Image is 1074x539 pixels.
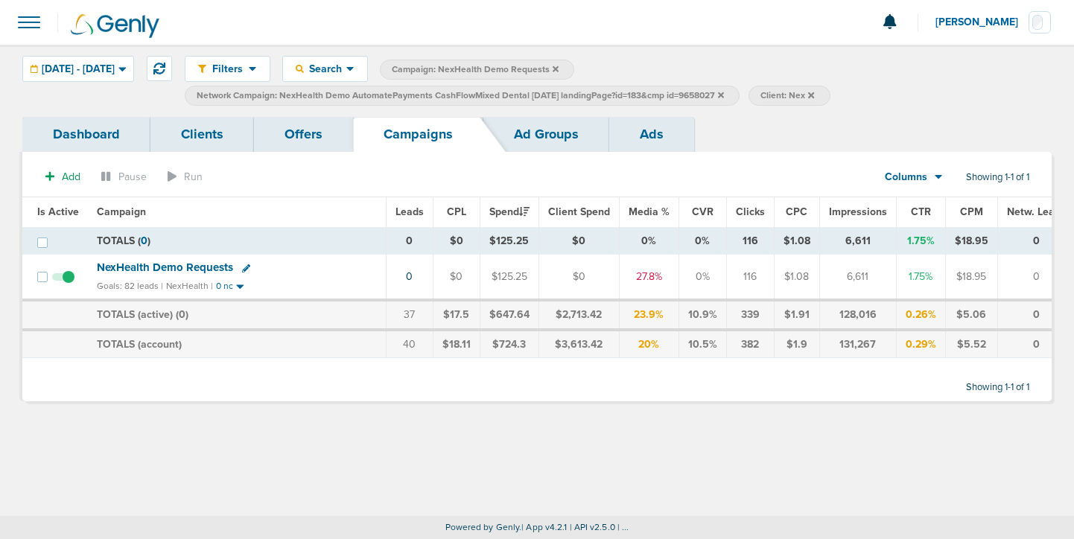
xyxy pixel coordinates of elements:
span: Campaign: NexHealth Demo Requests [392,63,559,76]
td: 6,611 [819,227,896,255]
span: Client: Nex [760,89,814,102]
span: CTR [911,205,931,218]
span: Add [62,170,80,183]
td: 116 [726,227,774,255]
td: 10.5% [679,330,726,358]
span: Spend [489,205,530,218]
td: $5.06 [945,300,997,330]
a: 0 [406,270,413,283]
span: Network Campaign: NexHealth Demo AutomatePayments CashFlowMixed Dental [DATE] landingPage?id=183&... [197,89,724,102]
td: 23.9% [619,300,679,330]
td: $1.9 [774,330,819,358]
span: Is Active [37,205,79,218]
td: 128,016 [819,300,896,330]
td: TOTALS (account) [88,330,386,358]
a: Campaigns [353,117,483,152]
td: 339 [726,300,774,330]
td: TOTALS (active) ( ) [88,300,386,330]
td: $0 [433,255,480,300]
td: $18.95 [945,227,997,255]
td: 0 [386,227,433,255]
td: 0.29% [896,330,945,358]
span: Client Spend [548,205,610,218]
td: TOTALS ( ) [88,227,386,255]
td: 0% [619,227,679,255]
td: $125.25 [480,227,538,255]
span: CPC [786,205,807,218]
span: Filters [206,63,249,75]
a: Ad Groups [483,117,609,152]
td: 40 [386,330,433,358]
span: | API v2.5.0 [570,522,615,532]
small: Goals: 82 leads | [97,281,163,292]
td: $724.3 [480,330,538,358]
span: 0 [179,308,185,321]
span: Impressions [829,205,887,218]
button: Add [37,166,89,188]
td: $1.91 [774,300,819,330]
span: [PERSON_NAME] [935,17,1029,28]
td: 0.26% [896,300,945,330]
td: $0 [538,255,619,300]
td: $647.64 [480,300,538,330]
td: $18.95 [945,255,997,300]
span: [DATE] - [DATE] [42,64,115,74]
td: $1.08 [774,255,819,300]
span: Showing 1-1 of 1 [966,171,1029,184]
td: 1.75% [896,255,945,300]
td: $2,713.42 [538,300,619,330]
td: $5.52 [945,330,997,358]
td: 20% [619,330,679,358]
a: Clients [150,117,254,152]
td: 27.8% [619,255,679,300]
span: | ... [617,522,629,532]
td: 0% [679,227,726,255]
span: Columns [885,170,927,185]
a: Ads [609,117,694,152]
td: $17.5 [433,300,480,330]
span: Netw. Leads [1007,205,1066,218]
span: Showing 1-1 of 1 [966,381,1029,394]
td: 131,267 [819,330,896,358]
span: | App v4.2.1 [521,522,567,532]
td: $18.11 [433,330,480,358]
td: 1.75% [896,227,945,255]
a: Dashboard [22,117,150,152]
img: Genly [71,14,159,38]
td: 6,611 [819,255,896,300]
td: 382 [726,330,774,358]
td: 0% [679,255,726,300]
td: 116 [726,255,774,300]
span: CPM [960,205,983,218]
span: Clicks [736,205,765,218]
td: 37 [386,300,433,330]
td: $125.25 [480,255,538,300]
small: NexHealth | [166,281,213,291]
td: $0 [538,227,619,255]
small: 0 nc [216,281,233,292]
td: $1.08 [774,227,819,255]
span: Campaign [97,205,146,218]
td: $0 [433,227,480,255]
td: $3,613.42 [538,330,619,358]
span: Media % [629,205,670,218]
td: 10.9% [679,300,726,330]
span: 0 [141,235,147,247]
span: CVR [692,205,714,218]
a: Offers [254,117,353,152]
span: Search [304,63,346,75]
span: NexHealth Demo Requests [97,261,233,274]
span: CPL [447,205,466,218]
span: Leads [395,205,424,218]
